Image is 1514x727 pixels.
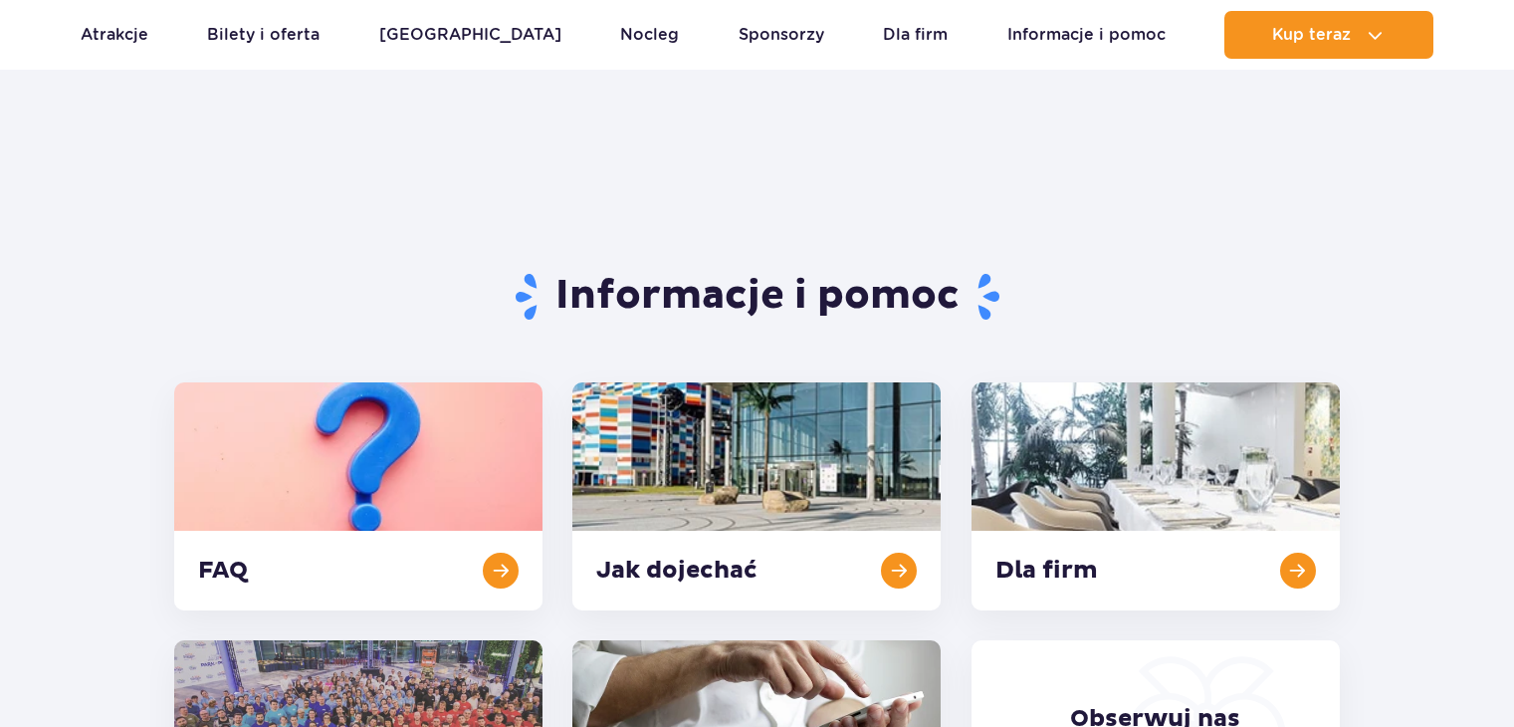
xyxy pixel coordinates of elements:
a: Atrakcje [81,11,148,59]
a: Informacje i pomoc [1007,11,1166,59]
a: Nocleg [620,11,679,59]
a: [GEOGRAPHIC_DATA] [379,11,561,59]
a: Sponsorzy [739,11,824,59]
h1: Informacje i pomoc [174,271,1340,323]
button: Kup teraz [1224,11,1433,59]
span: Kup teraz [1272,26,1351,44]
a: Bilety i oferta [207,11,320,59]
a: Dla firm [883,11,948,59]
